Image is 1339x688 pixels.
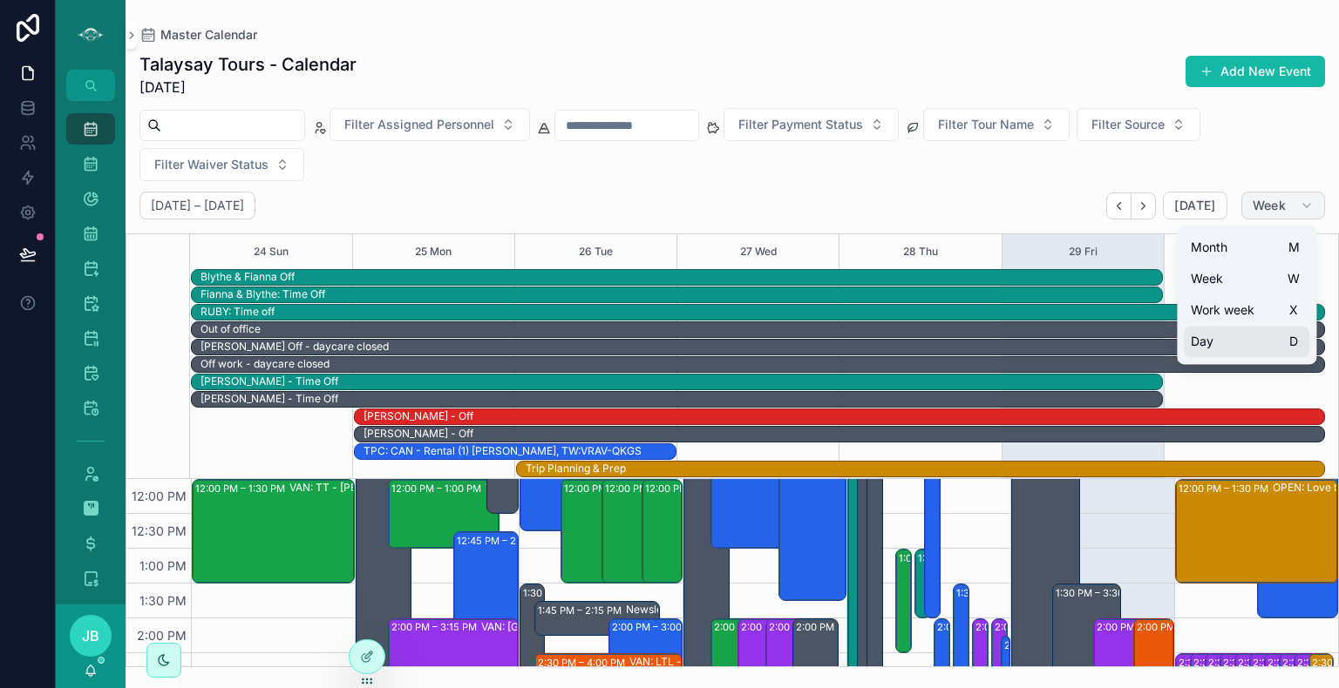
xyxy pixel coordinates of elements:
div: [PERSON_NAME] - Time Off [201,374,338,388]
div: Off work - daycare closed [201,356,330,372]
span: 12:00 PM [127,489,191,503]
div: 2:00 PM – 3:15 PM [995,618,1084,636]
div: 2:00 PM – 3:15 PM [975,618,1065,636]
span: Week [1191,270,1223,287]
button: 24 Sun [254,234,289,269]
div: 12:00 PM – 1:30 PM [602,480,669,583]
img: App logo [77,21,105,49]
div: Fianna & Blythe: Time Off [201,287,325,301]
span: M [1287,240,1301,254]
div: 1:45 PM – 2:15 PM [538,602,626,619]
button: Select Button [139,148,304,181]
div: Blythe & Fianna Off [201,269,295,285]
span: 2:00 PM [133,628,191,643]
button: Select Button [1077,108,1200,141]
button: MonthM [1184,232,1309,263]
div: 12:00 PM – 1:30 PM [642,480,682,583]
div: [PERSON_NAME] - Off [364,409,473,423]
div: 2:00 PM – 3:15 PM [391,618,481,636]
button: 26 Tue [579,234,613,269]
div: 2:00 PM – 3:00 PM [1134,619,1173,687]
div: 2:00 PM – 3:15 PM [741,618,831,636]
div: 12:45 PM – 2:45 PM [454,532,518,670]
button: WeekW [1184,263,1309,294]
div: 2:15 PM – 4:15 PM [1004,637,1092,654]
div: Newsletter: Shae & [PERSON_NAME] [626,603,746,617]
button: 27 Wed [740,234,777,269]
div: Richard - Time Off [201,374,338,389]
div: 1:00 PM – 2:30 PM [899,550,989,567]
div: 12:00 PM – 1:30 PM [564,480,658,497]
div: Becky Off - daycare closed [201,339,389,354]
div: 2:00 PM – 3:30 PM [714,618,805,636]
span: Work week [1191,301,1254,319]
div: 1:30 PM – 3:30 PM [1056,584,1145,602]
button: 28 Thu [903,234,938,269]
div: 2:00 PM – 3:00 PM [609,619,682,687]
div: 11:30 AM – 1:00 PMTPC: SUP - Rental (2) [PERSON_NAME], TW:VXFD-DHJT [711,445,825,548]
div: 2:30 PM – 4:00 PM [538,654,629,671]
div: 11:45 AM – 1:45 PM [779,462,846,600]
div: 1:00 PM – 2:30 PM [896,550,911,652]
div: [PERSON_NAME] Off - daycare closed [201,340,389,354]
button: 29 Fri [1069,234,1098,269]
div: Blythe & Fianna Off [201,270,295,284]
div: 12:00 PM – 1:30 PM [645,480,739,497]
div: 2:30 PM – 3:45 PM [1223,654,1315,671]
div: VAN: TT - [PERSON_NAME] (2) [PERSON_NAME], TW:FKWH-BZTA [289,481,447,495]
div: RUBY: Time off [201,305,275,319]
button: Add New Event [1186,56,1325,87]
button: Select Button [330,108,530,141]
div: 10:30 AM – 2:00 PM [925,375,940,617]
div: Candace - Off [364,408,473,424]
button: Week [1241,192,1325,219]
button: Work weekX [1184,294,1309,326]
div: [PERSON_NAME] - Time Off [201,392,338,406]
div: 2:00 PM – 3:00 PM [793,619,838,687]
span: Day [1191,333,1213,350]
div: TPC: CAN - Rental (1) Maik Krächter, TW:VRAV-QKGS [364,443,642,459]
span: X [1287,303,1301,317]
div: 12:00 PM – 1:30 PMOPEN: Love the Land - CC [1176,480,1337,583]
span: [DATE] [1174,198,1215,213]
div: 2:00 PM – 3:00 PM [612,618,703,636]
button: 25 Mon [415,234,452,269]
div: 11:45 AM – 12:45 PM [520,462,588,530]
div: 2:00 PM – 3:00 PM [1137,618,1228,636]
span: [DATE] [139,77,357,98]
div: 12:00 PM – 1:30 PM [605,480,699,497]
div: Fianna & Blythe: Time Off [201,287,325,302]
span: 12:30 PM [127,523,191,538]
div: 2:00 PM – 3:15 PM [1097,618,1186,636]
div: 2:00 PM – 3:00 PM [796,618,887,636]
div: 12:00 PM – 1:30 PMVAN: TT - [PERSON_NAME] (2) [PERSON_NAME], TW:FKWH-BZTA [193,480,354,583]
a: Master Calendar [139,26,257,44]
div: TPC: CAN - Rental (1) [PERSON_NAME], TW:VRAV-QKGS [364,444,642,458]
span: Filter Source [1091,116,1165,133]
div: Out of office [201,322,261,336]
div: Candace - Off [364,426,473,442]
div: 2:00 PM – 3:15 PM [769,618,859,636]
div: 12:00 PM – 1:00 PM [391,480,486,497]
span: 1:30 PM [135,593,191,608]
h2: [DATE] – [DATE] [151,197,244,214]
div: VAN: [GEOGRAPHIC_DATA][PERSON_NAME] (15) [PERSON_NAME] |[PERSON_NAME][GEOGRAPHIC_DATA], [GEOGRAPH... [481,620,607,634]
div: 2:30 PM – 3:45 PM [1179,654,1270,671]
span: Filter Payment Status [738,116,863,133]
div: [PERSON_NAME] - Off [364,427,473,441]
span: Month [1191,239,1227,256]
button: Back [1106,192,1132,219]
div: 1:00 PM – 2:00 PM [915,550,930,617]
span: 1:00 PM [135,558,191,573]
span: Week [1253,198,1286,213]
div: 2:30 PM – 3:45 PM [1193,654,1285,671]
div: 12:45 PM – 2:45 PM [457,532,553,550]
div: 1:30 PM – 6:30 PM [523,584,613,602]
div: 12:00 PM – 1:30 PM [1179,480,1273,497]
h1: Talaysay Tours - Calendar [139,52,357,77]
